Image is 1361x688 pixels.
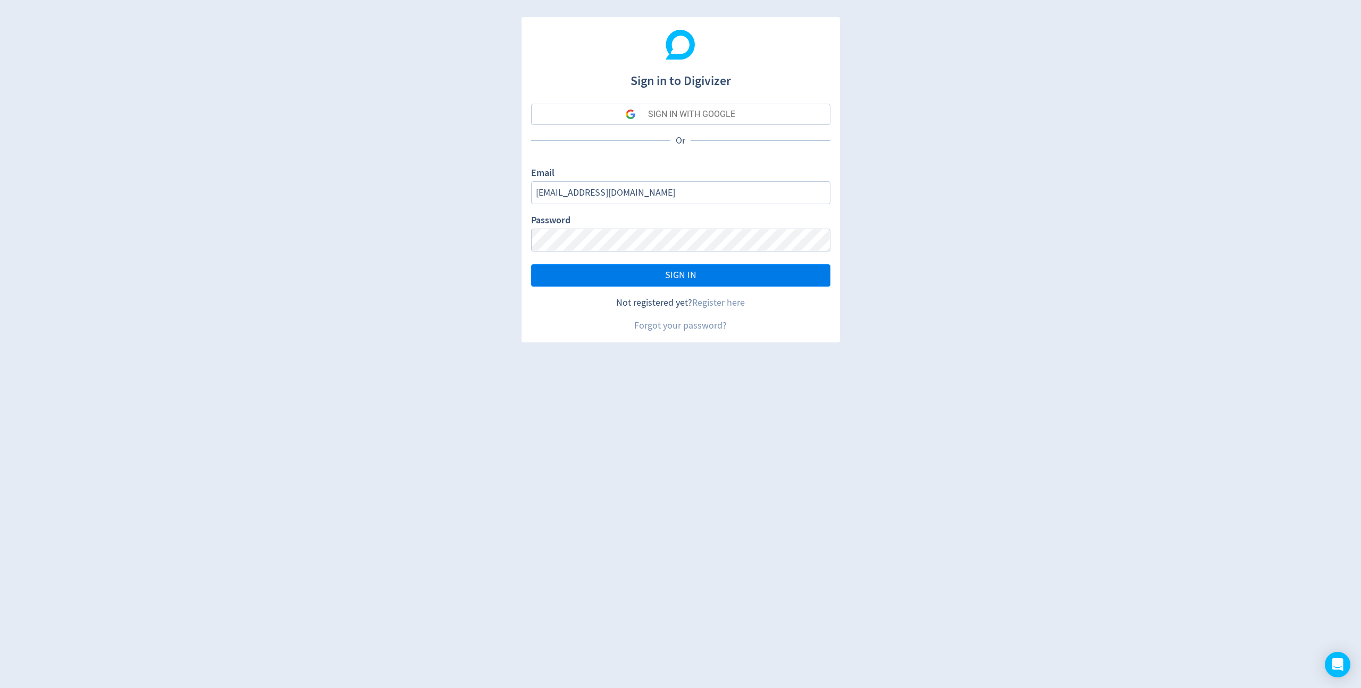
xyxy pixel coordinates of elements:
[648,104,735,125] div: SIGN IN WITH GOOGLE
[634,320,727,332] a: Forgot your password?
[531,104,830,125] button: SIGN IN WITH GOOGLE
[531,166,555,181] label: Email
[531,296,830,309] div: Not registered yet?
[670,134,691,147] p: Or
[531,214,570,229] label: Password
[531,63,830,90] h1: Sign in to Digivizer
[666,30,695,60] img: Digivizer Logo
[531,264,830,287] button: SIGN IN
[692,297,745,309] a: Register here
[665,271,696,280] span: SIGN IN
[1325,652,1350,677] div: Open Intercom Messenger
